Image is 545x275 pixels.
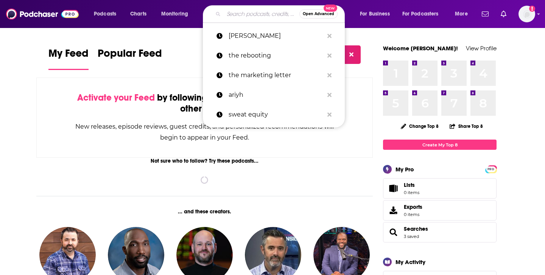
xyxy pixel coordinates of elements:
[519,6,535,22] button: Show profile menu
[130,9,146,19] span: Charts
[529,6,535,12] svg: Add a profile image
[203,46,345,65] a: the rebooting
[75,92,335,114] div: by following Podcasts, Creators, Lists, and other Users!
[404,212,422,217] span: 0 items
[98,47,162,70] a: Popular Feed
[383,140,497,150] a: Create My Top 8
[466,45,497,52] a: View Profile
[449,119,483,134] button: Share Top 8
[486,166,495,172] a: PRO
[229,26,324,46] p: Michael Stelzner
[77,92,155,103] span: Activate your Feed
[355,8,399,20] button: open menu
[404,204,422,210] span: Exports
[203,26,345,46] a: [PERSON_NAME]
[36,208,373,215] div: ... and these creators.
[203,85,345,105] a: ariyh
[498,8,509,20] a: Show notifications dropdown
[404,234,419,239] a: 3 saved
[397,8,450,20] button: open menu
[229,65,324,85] p: the marketing letter
[36,158,373,164] div: Not sure who to follow? Try these podcasts...
[161,9,188,19] span: Monitoring
[303,12,334,16] span: Open Advanced
[203,65,345,85] a: the marketing letter
[404,190,419,195] span: 0 items
[125,8,151,20] a: Charts
[203,105,345,124] a: sweat equity
[229,85,324,105] p: ariyh
[229,46,324,65] p: the rebooting
[224,8,299,20] input: Search podcasts, credits, & more...
[455,9,468,19] span: More
[94,9,116,19] span: Podcasts
[402,9,439,19] span: For Podcasters
[396,121,443,131] button: Change Top 8
[383,45,458,52] a: Welcome [PERSON_NAME]!
[48,47,89,64] span: My Feed
[386,227,401,238] a: Searches
[404,182,419,188] span: Lists
[383,178,497,199] a: Lists
[360,9,390,19] span: For Business
[519,6,535,22] img: User Profile
[386,205,401,216] span: Exports
[75,121,335,143] div: New releases, episode reviews, guest credits, and personalized recommendations will begin to appe...
[89,8,126,20] button: open menu
[229,105,324,124] p: sweat equity
[404,182,415,188] span: Lists
[156,8,198,20] button: open menu
[450,8,477,20] button: open menu
[299,9,338,19] button: Open AdvancedNew
[98,47,162,64] span: Popular Feed
[396,258,425,266] div: My Activity
[396,166,414,173] div: My Pro
[6,7,79,21] img: Podchaser - Follow, Share and Rate Podcasts
[386,183,401,194] span: Lists
[210,5,352,23] div: Search podcasts, credits, & more...
[383,222,497,242] span: Searches
[383,200,497,221] a: Exports
[48,47,89,70] a: My Feed
[519,6,535,22] span: Logged in as AmberTina
[479,8,492,20] a: Show notifications dropdown
[324,5,337,12] span: New
[404,225,428,232] a: Searches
